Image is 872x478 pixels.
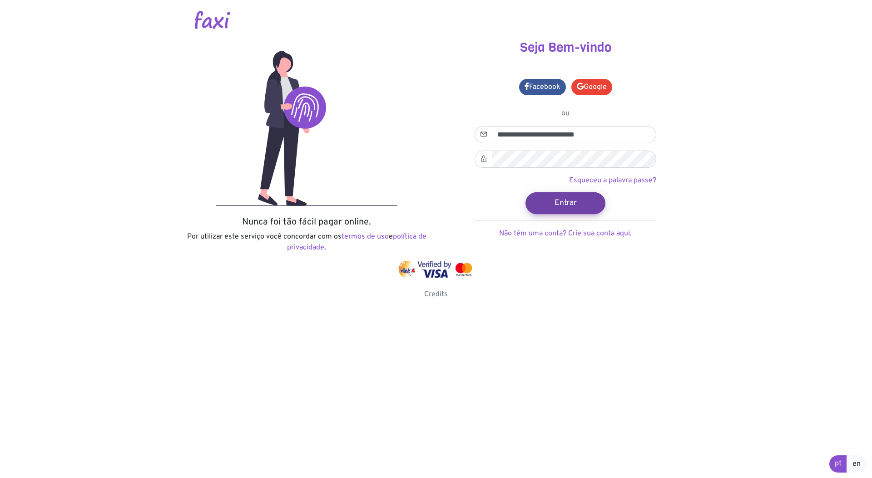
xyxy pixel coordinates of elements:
h5: Nunca foi tão fácil pagar online. [184,217,429,228]
a: Google [571,79,612,95]
h3: Seja Bem-vindo [443,40,688,55]
a: Esqueceu a palavra passe? [569,176,656,185]
img: vinti4 [398,261,416,278]
img: visa [417,261,451,278]
a: pt [829,455,847,473]
a: Não têm uma conta? Crie sua conta aqui. [499,229,632,238]
a: termos de uso [342,232,389,241]
a: Facebook [519,79,566,95]
button: Entrar [525,192,605,214]
a: Credits [424,290,448,299]
img: mastercard [453,261,474,278]
p: Por utilizar este serviço você concordar com os e . [184,231,429,253]
a: en [847,455,867,473]
p: ou [475,108,656,119]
